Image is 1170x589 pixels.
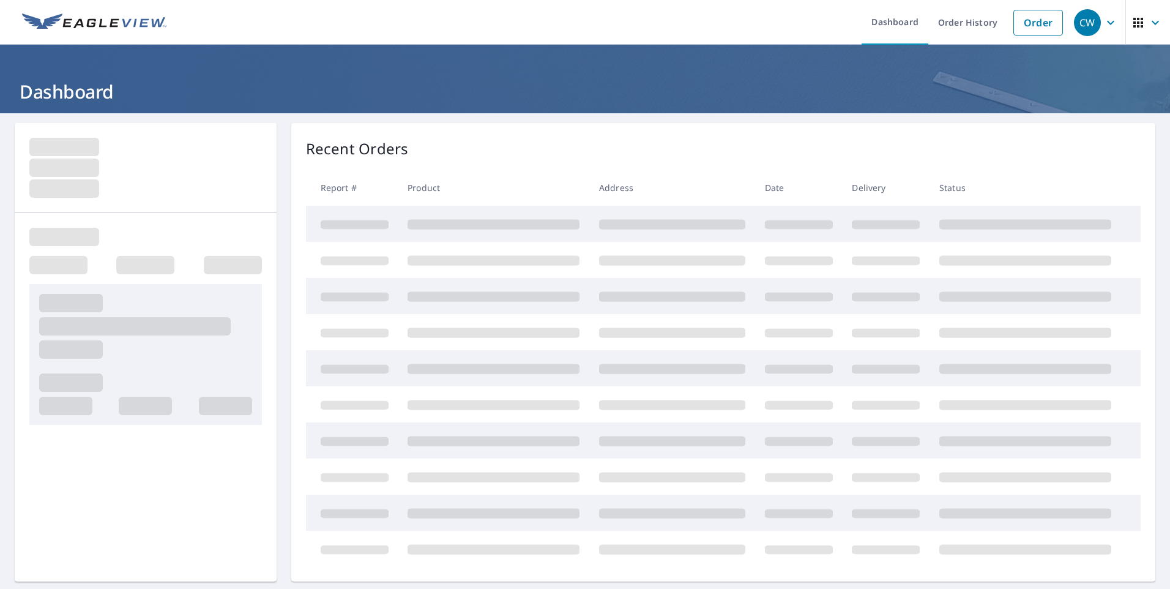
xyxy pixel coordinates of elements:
h1: Dashboard [15,79,1155,104]
img: EV Logo [22,13,166,32]
th: Date [755,170,843,206]
th: Status [930,170,1121,206]
a: Order [1013,10,1063,36]
th: Report # [306,170,398,206]
div: CW [1074,9,1101,36]
th: Address [589,170,755,206]
th: Delivery [842,170,930,206]
th: Product [398,170,589,206]
p: Recent Orders [306,138,409,160]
